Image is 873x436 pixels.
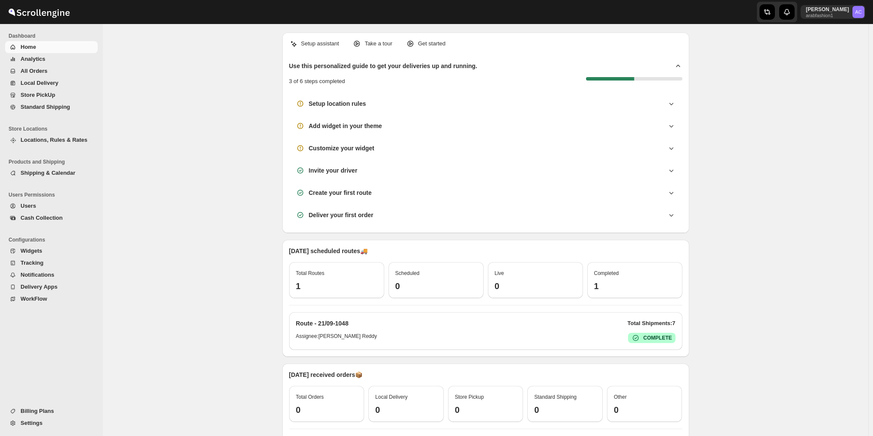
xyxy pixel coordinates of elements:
span: All Orders [21,68,48,74]
h6: Assignee: [PERSON_NAME] Reddy [296,333,377,343]
p: Take a tour [365,39,392,48]
span: Delivery Apps [21,284,57,290]
h2: Use this personalized guide to get your deliveries up and running. [289,62,478,70]
h3: Invite your driver [309,166,358,175]
p: Total Shipments: 7 [628,319,676,328]
button: Settings [5,417,98,429]
h3: 0 [534,405,596,415]
span: Local Delivery [21,80,58,86]
button: All Orders [5,65,98,77]
span: Store Locations [9,125,99,132]
span: WorkFlow [21,296,47,302]
span: Total Orders [296,394,324,400]
p: arabfashion1 [806,13,849,18]
span: Home [21,44,36,50]
span: Local Delivery [375,394,407,400]
h3: Customize your widget [309,144,374,152]
span: Widgets [21,248,42,254]
span: Completed [594,270,619,276]
button: Home [5,41,98,53]
text: AC [855,9,862,15]
span: Configurations [9,236,99,243]
span: Users [21,203,36,209]
h3: 0 [495,281,576,291]
p: [DATE] scheduled routes 🚚 [289,247,682,255]
h3: Add widget in your theme [309,122,382,130]
b: COMPLETE [643,335,672,341]
button: Analytics [5,53,98,65]
span: Users Permissions [9,191,99,198]
span: Locations, Rules & Rates [21,137,87,143]
h3: Create your first route [309,188,372,197]
button: Locations, Rules & Rates [5,134,98,146]
p: [DATE] received orders 📦 [289,370,682,379]
button: Delivery Apps [5,281,98,293]
span: Settings [21,420,42,426]
h3: 1 [594,281,676,291]
h3: 0 [296,405,358,415]
span: Shipping & Calendar [21,170,75,176]
button: Tracking [5,257,98,269]
span: Other [614,394,627,400]
span: Analytics [21,56,45,62]
span: Live [495,270,504,276]
span: Notifications [21,272,54,278]
span: Standard Shipping [21,104,70,110]
button: User menu [801,5,865,19]
h2: Route - 21/09-1048 [296,319,349,328]
span: Total Routes [296,270,325,276]
img: ScrollEngine [7,1,71,23]
p: [PERSON_NAME] [806,6,849,13]
span: Store PickUp [21,92,55,98]
button: Notifications [5,269,98,281]
button: WorkFlow [5,293,98,305]
span: Billing Plans [21,408,54,414]
h3: Setup location rules [309,99,366,108]
h3: Deliver your first order [309,211,374,219]
span: Products and Shipping [9,158,99,165]
button: Users [5,200,98,212]
span: Cash Collection [21,215,63,221]
button: Billing Plans [5,405,98,417]
h3: 0 [455,405,517,415]
span: Scheduled [395,270,420,276]
h3: 0 [395,281,477,291]
h3: 1 [296,281,377,291]
button: Shipping & Calendar [5,167,98,179]
span: Store Pickup [455,394,484,400]
p: Setup assistant [301,39,339,48]
p: 3 of 6 steps completed [289,77,345,86]
h3: 0 [614,405,676,415]
span: Standard Shipping [534,394,577,400]
p: Get started [418,39,445,48]
h3: 0 [375,405,437,415]
span: Abizer Chikhly [852,6,864,18]
button: Cash Collection [5,212,98,224]
span: Tracking [21,260,43,266]
button: Widgets [5,245,98,257]
span: Dashboard [9,33,99,39]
